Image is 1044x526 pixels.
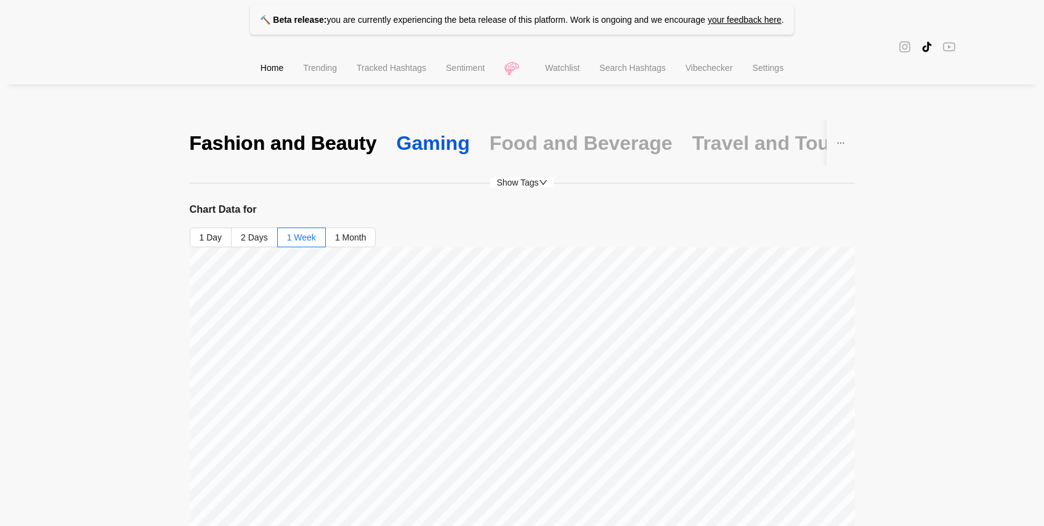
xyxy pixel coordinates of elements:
span: Trending [303,63,337,73]
span: 1 Day [200,232,222,242]
strong: 🔨 Beta release: [260,15,326,25]
span: Sentiment [446,63,485,73]
span: Settings [753,63,784,73]
span: 1 Week [287,232,316,242]
div: Travel and Tourism [692,130,872,156]
p: you are currently experiencing the beta release of this platform. Work is ongoing and we encourage . [250,5,793,35]
span: youtube [943,39,955,54]
span: Home [261,63,283,73]
div: Food and Beverage [490,130,673,156]
span: 2 Days [241,232,268,242]
span: Show Tags [490,178,553,187]
span: down [539,178,548,187]
div: Gaming [397,130,470,156]
button: ellipsis [827,120,854,166]
a: your feedback here [708,15,782,25]
span: Watchlist [545,63,580,73]
div: Fashion and Beauty [190,130,377,156]
h3: Chart Data for [190,202,855,218]
span: ellipsis [836,139,844,147]
span: instagram [899,39,911,54]
span: Vibechecker [686,63,733,73]
span: Tracked Hashtags [357,63,426,73]
span: Search Hashtags [599,63,665,73]
span: 1 Month [335,232,366,242]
